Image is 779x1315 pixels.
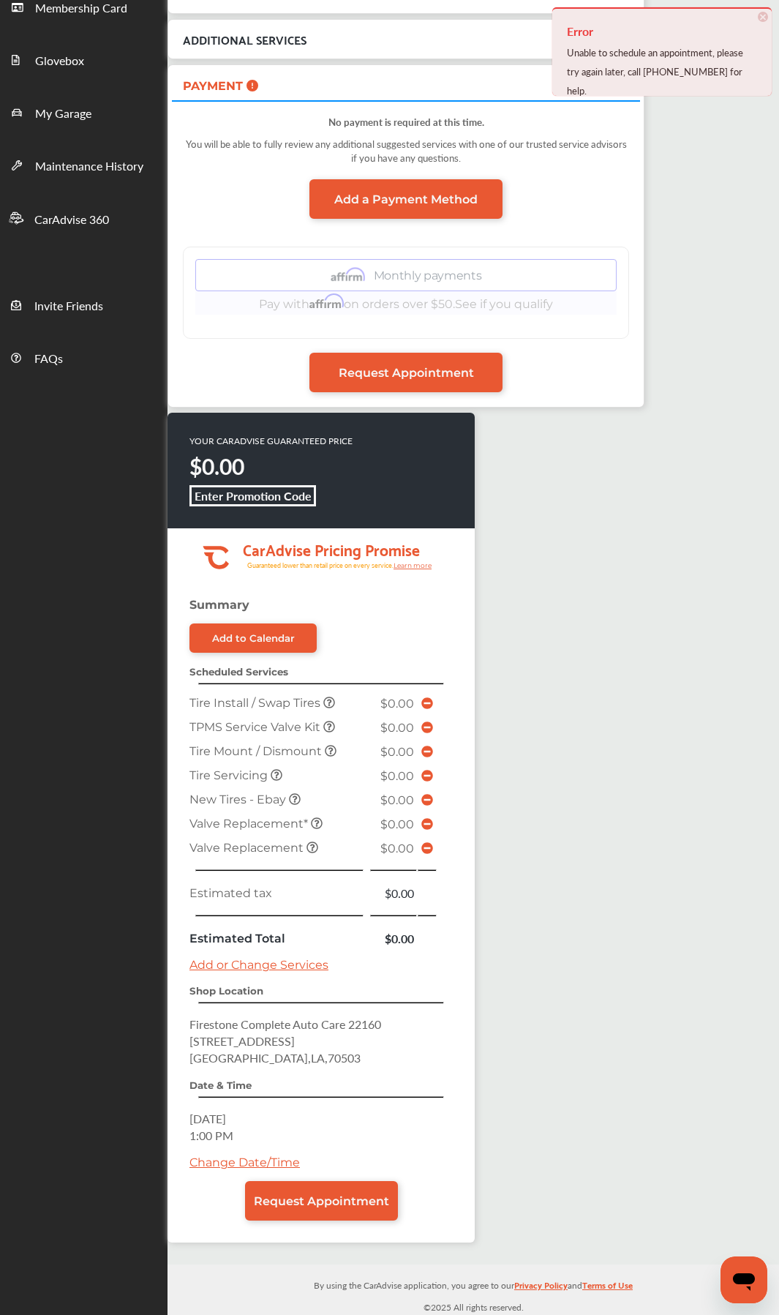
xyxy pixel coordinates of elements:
span: New Tires - Ebay [189,793,289,806]
strong: $0.00 [189,451,244,482]
a: Add to Calendar [189,623,317,653]
strong: Summary [189,598,249,612]
tspan: CarAdvise Pricing Promise [243,536,420,562]
span: ADDITIONAL SERVICES [183,29,306,49]
span: [GEOGRAPHIC_DATA] , LA , 70503 [189,1049,361,1066]
a: Maintenance History [1,138,167,191]
span: FAQs [34,350,63,369]
div: Add to Calendar [212,632,295,644]
div: Unable to schedule an appointment, please try again later, call [PHONE_NUMBER] for help. [567,43,757,100]
span: Invite Friends [34,297,103,316]
span: PAYMENT [183,79,243,93]
span: Maintenance History [35,157,143,176]
tspan: Learn more [394,561,432,569]
span: Request Appointment [339,366,474,380]
span: 1:00 PM [189,1127,233,1144]
a: Change Date/Time [189,1155,300,1169]
a: Add a Payment Method [309,179,503,219]
span: $0.00 [380,721,414,735]
span: Request Appointment [254,1194,389,1208]
a: Add or Change Services [189,958,328,972]
span: Valve Replacement [189,841,306,855]
span: $0.00 [380,817,414,831]
td: $0.00 [369,881,418,905]
span: Glovebox [35,52,84,71]
strong: No payment is required at this time. [328,115,484,129]
strong: Date & Time [189,1079,252,1091]
b: Enter Promotion Code [195,487,312,504]
td: $0.00 [369,926,418,951]
span: Tire Servicing [189,768,271,782]
span: $0.00 [380,745,414,759]
strong: Shop Location [189,985,263,997]
h4: Error [567,20,757,43]
a: My Garage [1,86,167,138]
td: Estimated tax [186,881,369,905]
strong: Scheduled Services [189,666,288,678]
p: By using the CarAdvise application, you agree to our and [168,1277,779,1292]
span: Firestone Complete Auto Care 22160 [189,1016,381,1033]
span: Tire Install / Swap Tires [189,696,323,710]
p: YOUR CARADVISE GUARANTEED PRICE [189,435,353,447]
a: Terms of Use [582,1277,633,1300]
span: Valve Replacement* [189,817,311,831]
span: [STREET_ADDRESS] [189,1033,295,1049]
span: My Garage [35,105,91,124]
iframe: Button to launch messaging window [720,1256,767,1303]
span: $0.00 [380,769,414,783]
span: Tire Mount / Dismount [189,744,325,758]
tspan: Guaranteed lower than retail price on every service. [247,561,394,570]
div: You will be able to fully review any additional suggested services with one of our trusted servic... [183,130,629,179]
span: Add a Payment Method [334,192,478,206]
span: [DATE] [189,1110,226,1127]
span: $0.00 [380,697,414,711]
span: $0.00 [380,793,414,807]
span: CarAdvise 360 [34,211,109,230]
td: Estimated Total [186,926,369,951]
a: Privacy Policy [514,1277,568,1300]
a: Glovebox [1,33,167,86]
span: TPMS Service Valve Kit [189,720,323,734]
span: $0.00 [380,842,414,855]
span: × [758,12,768,22]
a: Request Appointment [245,1181,398,1221]
a: Request Appointment [309,353,503,392]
